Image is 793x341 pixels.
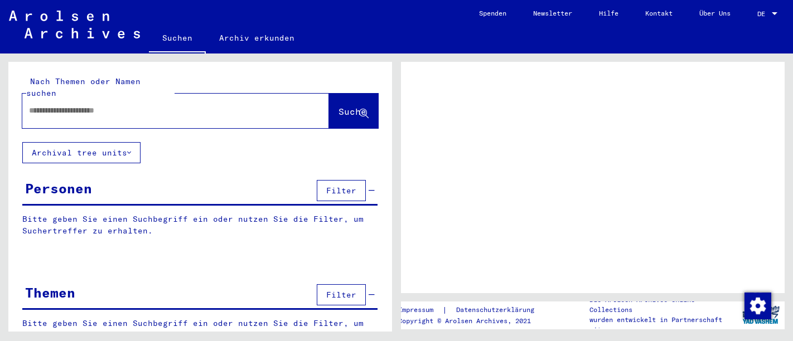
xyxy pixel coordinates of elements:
p: Copyright © Arolsen Archives, 2021 [398,316,548,326]
mat-label: Nach Themen oder Namen suchen [26,76,141,98]
div: Personen [25,178,92,198]
button: Filter [317,180,366,201]
img: yv_logo.png [740,301,782,329]
p: Die Arolsen Archives Online-Collections [589,295,737,315]
span: Filter [326,186,356,196]
span: Filter [326,290,356,300]
div: | [398,304,548,316]
a: Suchen [149,25,206,53]
img: Zustimmung ändern [744,293,771,319]
img: Arolsen_neg.svg [9,11,140,38]
button: Filter [317,284,366,305]
a: Archiv erkunden [206,25,308,51]
button: Archival tree units [22,142,141,163]
div: Themen [25,282,75,303]
span: DE [757,10,770,18]
a: Impressum [398,304,442,316]
div: Zustimmung ändern [744,292,771,319]
a: Datenschutzerklärung [447,304,548,316]
button: Suche [329,94,378,128]
p: Bitte geben Sie einen Suchbegriff ein oder nutzen Sie die Filter, um Suchertreffer zu erhalten. [22,213,378,237]
p: wurden entwickelt in Partnerschaft mit [589,315,737,335]
span: Suche [339,106,366,117]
